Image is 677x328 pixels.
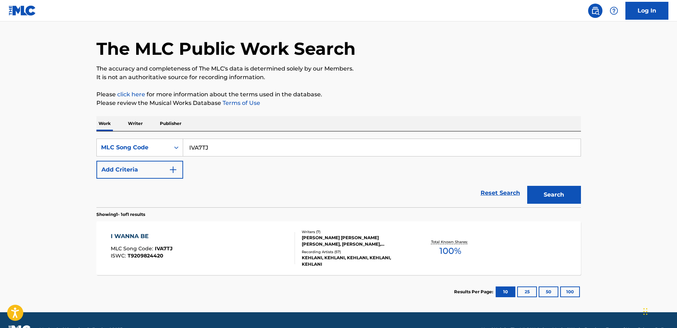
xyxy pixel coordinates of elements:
img: 9d2ae6d4665cec9f34b9.svg [169,165,177,174]
img: MLC Logo [9,5,36,16]
form: Search Form [96,139,581,207]
img: search [591,6,600,15]
div: MLC Song Code [101,143,166,152]
span: 100 % [439,245,461,257]
p: Results Per Page: [454,289,495,295]
span: IVA7TJ [155,245,173,252]
p: Please for more information about the terms used in the database. [96,90,581,99]
a: click here [117,91,145,98]
img: help [610,6,618,15]
span: ISWC : [111,252,128,259]
p: It is not an authoritative source for recording information. [96,73,581,82]
div: [PERSON_NAME] [PERSON_NAME] [PERSON_NAME], [PERSON_NAME], [PERSON_NAME], [PERSON_NAME], [PERSON_N... [302,235,410,247]
iframe: Chat Widget [641,294,677,328]
div: I WANNA BE [111,232,173,241]
a: Reset Search [477,185,524,201]
div: KEHLANI, KEHLANI, KEHLANI, KEHLANI, KEHLANI [302,255,410,267]
p: Total Known Shares: [431,239,469,245]
p: The accuracy and completeness of The MLC's data is determined solely by our Members. [96,64,581,73]
a: Terms of Use [221,100,260,106]
a: Log In [625,2,668,20]
span: MLC Song Code : [111,245,155,252]
div: Recording Artists ( 57 ) [302,249,410,255]
button: Add Criteria [96,161,183,179]
button: Search [527,186,581,204]
button: 100 [560,286,580,297]
div: Writers ( 7 ) [302,229,410,235]
h1: The MLC Public Work Search [96,38,356,59]
span: T9209824420 [128,252,163,259]
button: 25 [517,286,537,297]
p: Publisher [158,116,183,131]
p: Writer [126,116,145,131]
button: 50 [539,286,558,297]
p: Please review the Musical Works Database [96,99,581,107]
div: Drag [643,301,648,322]
a: I WANNA BEMLC Song Code:IVA7TJISWC:T9209824420Writers (7)[PERSON_NAME] [PERSON_NAME] [PERSON_NAME... [96,221,581,275]
p: Showing 1 - 1 of 1 results [96,211,145,218]
div: Help [607,4,621,18]
button: 10 [496,286,515,297]
a: Public Search [588,4,602,18]
p: Work [96,116,113,131]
